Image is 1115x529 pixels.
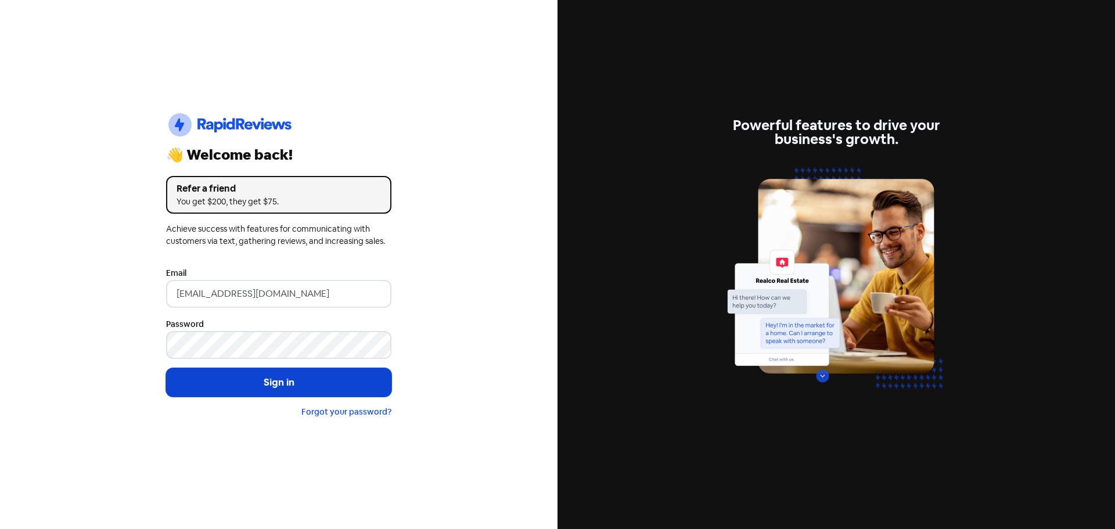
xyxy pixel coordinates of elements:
[166,280,391,308] input: Enter your email address...
[177,182,381,196] div: Refer a friend
[166,223,391,247] div: Achieve success with features for communicating with customers via text, gathering reviews, and i...
[724,160,949,411] img: web-chat
[724,118,949,146] div: Powerful features to drive your business's growth.
[166,267,186,279] label: Email
[166,368,391,397] button: Sign in
[177,196,381,208] div: You get $200, they get $75.
[301,406,391,417] a: Forgot your password?
[166,318,204,330] label: Password
[166,148,391,162] div: 👋 Welcome back!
